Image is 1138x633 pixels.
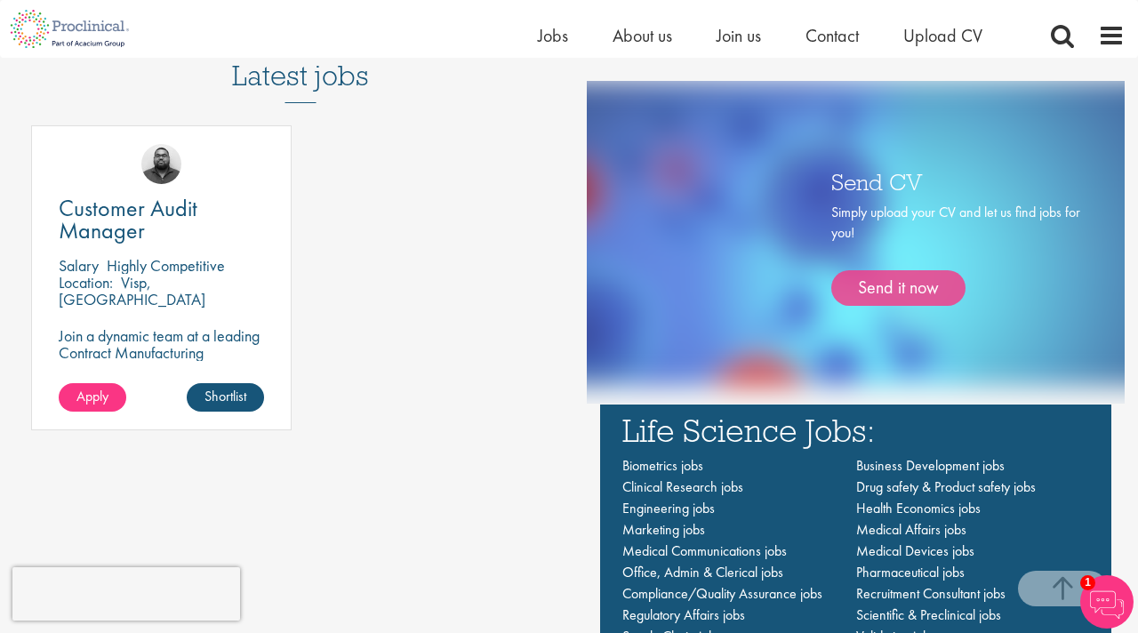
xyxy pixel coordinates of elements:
span: Salary [59,255,99,276]
a: Recruitment Consultant jobs [856,584,1006,603]
a: Regulatory Affairs jobs [622,605,745,624]
a: Compliance/Quality Assurance jobs [622,584,822,603]
div: Simply upload your CV and let us find jobs for you! [831,203,1080,306]
span: 1 [1080,575,1095,590]
p: Join a dynamic team at a leading Contract Manufacturing Organisation and contribute to groundbrea... [59,327,264,412]
img: Chatbot [1080,575,1134,629]
h3: Latest jobs [232,16,369,103]
a: Marketing jobs [622,520,705,539]
a: Pharmaceutical jobs [856,563,965,581]
a: About us [613,24,672,47]
a: Jobs [538,24,568,47]
a: Apply [59,383,126,412]
a: Shortlist [187,383,264,412]
a: Office, Admin & Clerical jobs [622,563,783,581]
a: Medical Devices jobs [856,541,974,560]
a: Business Development jobs [856,456,1005,475]
a: Medical Communications jobs [622,541,787,560]
a: Send it now [831,270,966,306]
a: Drug safety & Product safety jobs [856,477,1036,496]
a: Upload CV [903,24,982,47]
a: Scientific & Preclinical jobs [856,605,1001,624]
a: Customer Audit Manager [59,197,264,242]
a: Contact [805,24,859,47]
p: Visp, [GEOGRAPHIC_DATA] [59,272,205,309]
a: Health Economics jobs [856,499,981,517]
img: Ashley Bennett [141,144,181,184]
a: Engineering jobs [622,499,715,517]
span: Customer Audit Manager [59,193,197,245]
a: Biometrics jobs [622,456,703,475]
span: Location: [59,272,113,292]
a: Medical Affairs jobs [856,520,966,539]
p: Highly Competitive [107,255,225,276]
iframe: reCAPTCHA [12,567,240,621]
a: Clinical Research jobs [622,477,743,496]
h3: Send CV [831,170,1080,193]
h3: Life Science Jobs: [622,413,1089,446]
span: Apply [76,387,108,405]
a: Join us [717,24,761,47]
